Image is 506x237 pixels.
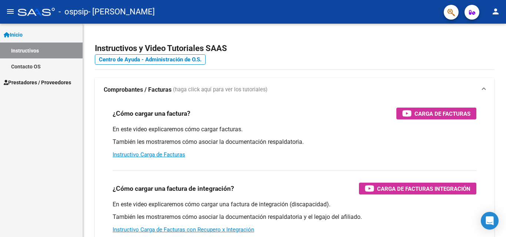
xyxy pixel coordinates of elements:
[95,54,206,65] a: Centro de Ayuda - Administración de O.S.
[377,184,470,193] span: Carga de Facturas Integración
[113,200,476,209] p: En este video explicaremos cómo cargar una factura de integración (discapacidad).
[113,138,476,146] p: También les mostraremos cómo asociar la documentación respaldatoria.
[113,183,234,194] h3: ¿Cómo cargar una factura de integración?
[113,213,476,221] p: También les mostraremos cómo asociar la documentación respaldatoria y el legajo del afiliado.
[104,86,172,94] strong: Comprobantes / Facturas
[88,4,155,20] span: - [PERSON_NAME]
[4,31,23,39] span: Inicio
[173,86,267,94] span: (haga click aquí para ver los tutoriales)
[4,78,71,87] span: Prestadores / Proveedores
[113,125,476,133] p: En este video explicaremos cómo cargar facturas.
[95,41,494,55] h2: Instructivos y Video Tutoriales SAAS
[95,78,494,102] mat-expansion-panel-header: Comprobantes / Facturas (haga click aquí para ver los tutoriales)
[491,7,500,16] mat-icon: person
[481,212,499,230] div: Open Intercom Messenger
[113,151,185,158] a: Instructivo Carga de Facturas
[359,183,476,194] button: Carga de Facturas Integración
[396,108,476,119] button: Carga de Facturas
[113,108,190,119] h3: ¿Cómo cargar una factura?
[113,226,254,233] a: Instructivo Carga de Facturas con Recupero x Integración
[6,7,15,16] mat-icon: menu
[415,109,470,118] span: Carga de Facturas
[59,4,88,20] span: - ospsip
